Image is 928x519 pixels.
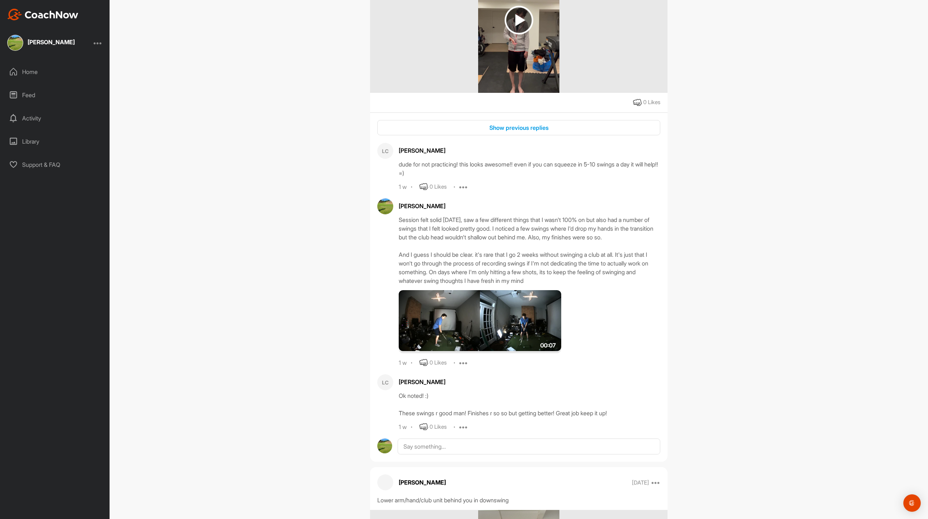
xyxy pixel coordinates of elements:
div: [PERSON_NAME] [399,146,660,155]
div: dude for not practicing! this looks awesome!! even if you can squeeze in 5-10 swings a day it wil... [399,160,660,177]
div: Session felt solid [DATE], saw a few different things that I wasn't 100% on but also had a number... [399,215,660,285]
p: [PERSON_NAME] [399,478,446,487]
div: 1 w [399,359,407,367]
div: LC [377,374,393,390]
div: LC [377,143,393,159]
img: CoachNow [7,9,78,20]
div: [PERSON_NAME] [399,202,660,210]
img: square_074e577f26892b32fff15f5645d04989.jpg [7,35,23,51]
button: Show previous replies [377,120,660,136]
div: 0 Likes [430,183,447,191]
img: play [505,6,533,34]
div: Support & FAQ [4,156,106,174]
img: avatar [377,198,393,214]
div: Library [4,132,106,151]
div: Lower arm/hand/club unit behind you in downswing [377,496,660,504]
div: Open Intercom Messenger [903,494,921,512]
div: Ok noted! :) These swings r good man! Finishes r so so but getting better! Great job keep it up! [399,391,660,417]
img: avatar [377,438,392,453]
div: Home [4,63,106,81]
div: 1 w [399,424,407,431]
div: [PERSON_NAME] [28,39,75,45]
div: 1 w [399,184,407,191]
img: media [399,290,561,351]
span: 00:07 [540,341,556,350]
div: 0 Likes [430,423,447,431]
p: [DATE] [632,479,649,486]
div: Show previous replies [383,123,654,132]
div: 0 Likes [430,359,447,367]
div: Activity [4,109,106,127]
div: Feed [4,86,106,104]
div: [PERSON_NAME] [399,378,660,386]
div: 0 Likes [643,98,660,107]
